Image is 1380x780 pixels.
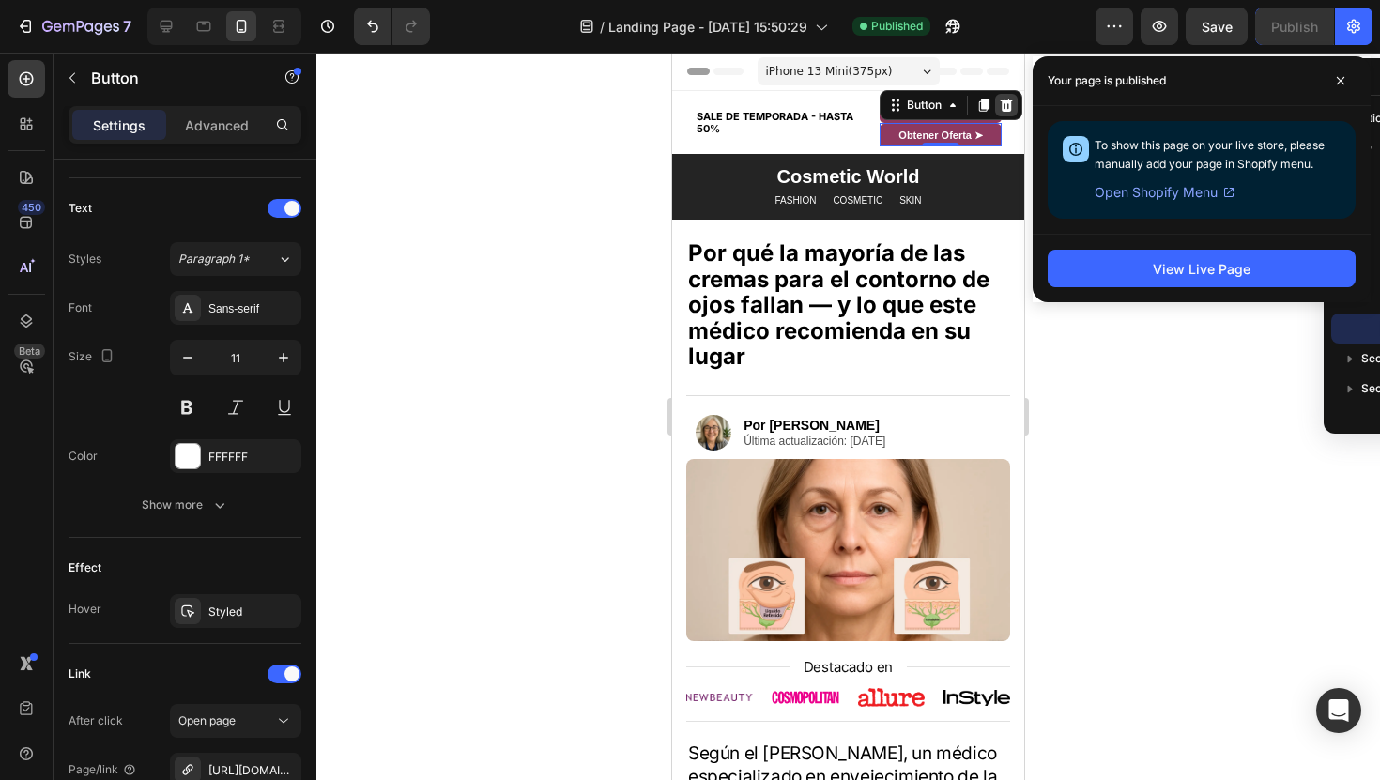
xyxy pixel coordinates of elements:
div: Styled [208,604,297,620]
div: Beta [14,344,45,359]
button: Paragraph 1* [170,242,301,276]
span: Landing Page - [DATE] 15:50:29 [608,17,807,37]
div: Hover [69,601,101,618]
div: Color [69,448,98,465]
span: / [600,17,605,37]
span: To show this page on your live store, please manually add your page in Shopify menu. [1095,138,1325,171]
span: Published [871,18,923,35]
span: Open Shopify Menu [1095,181,1218,204]
button: Save [1186,8,1248,45]
div: Styles [69,251,101,268]
div: FFFFFF [208,449,297,466]
div: Effect [69,559,101,576]
div: Font [69,299,92,316]
span: Paragraph 1* [178,251,250,268]
p: Button [91,67,251,89]
p: Settings [93,115,146,135]
div: Publish [1271,17,1318,37]
button: View Live Page [1048,250,1356,287]
div: Show more [142,496,229,514]
p: 7 [123,15,131,38]
div: 450 [18,200,45,215]
div: Undo/Redo [354,8,430,45]
div: Link [69,665,91,682]
div: Open Intercom Messenger [1316,688,1361,733]
span: Save [1202,19,1233,35]
div: After click [69,712,123,729]
button: Open page [170,704,301,738]
div: Size [69,344,118,370]
button: 7 [8,8,140,45]
div: [URL][DOMAIN_NAME] [208,762,297,779]
p: Your page is published [1048,71,1166,90]
iframe: Design area [672,53,1024,780]
span: Open page [178,713,236,727]
p: Advanced [185,115,249,135]
div: View Live Page [1153,259,1250,279]
button: Show more [69,488,301,522]
div: Text [69,200,92,217]
div: Page/link [69,761,137,778]
div: Sans-serif [208,300,297,317]
button: Publish [1255,8,1334,45]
